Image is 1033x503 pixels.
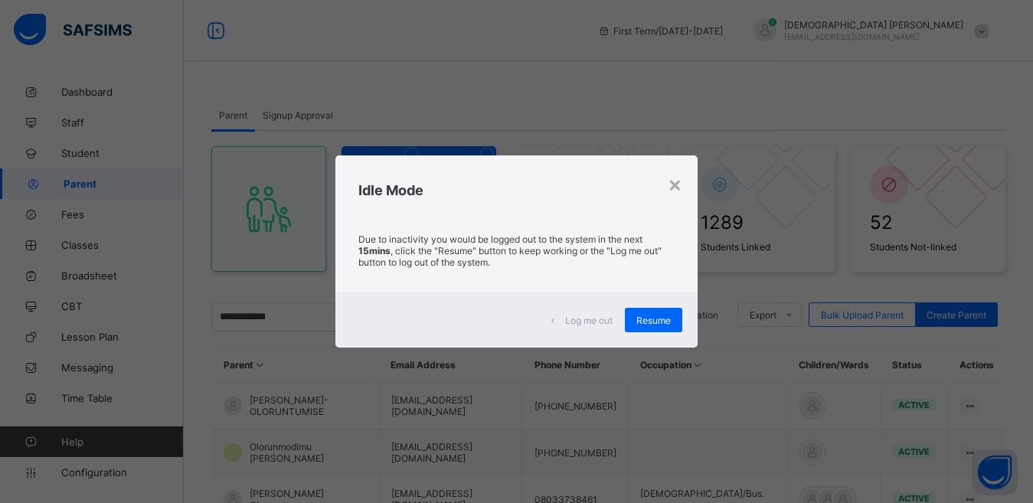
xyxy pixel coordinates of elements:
strong: 15mins [358,245,391,256]
p: Due to inactivity you would be logged out to the system in the next , click the "Resume" button t... [358,234,674,268]
span: Resume [636,315,671,326]
div: × [668,171,682,197]
h2: Idle Mode [358,182,674,198]
span: Log me out [565,315,613,326]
